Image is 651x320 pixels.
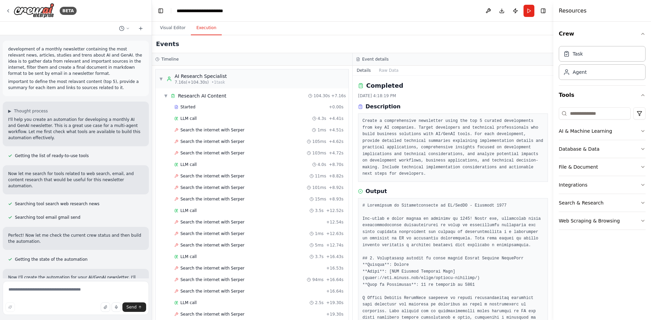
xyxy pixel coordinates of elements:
[180,219,244,225] span: Search the internet with Serper
[326,254,343,259] span: + 16.43s
[318,162,326,167] span: 4.0s
[559,217,620,224] div: Web Scraping & Browsing
[559,158,646,176] button: File & Document
[315,254,323,259] span: 3.7s
[180,162,197,167] span: LLM call
[559,140,646,158] button: Database & Data
[559,128,612,134] div: AI & Machine Learning
[180,139,244,144] span: Search the internet with Serper
[329,173,343,179] span: + 8.82s
[15,201,99,207] span: Searching tool search web research news
[8,116,143,141] p: I'll help you create an automation for developing a monthly AI and GenAI newsletter. This is a gr...
[101,302,110,312] button: Upload files
[573,50,583,57] div: Task
[135,24,146,33] button: Start a new chat
[180,265,244,271] span: Search the internet with Serper
[559,7,587,15] h4: Resources
[366,103,400,111] h3: Description
[559,122,646,140] button: AI & Machine Learning
[559,176,646,194] button: Integrations
[559,86,646,105] button: Tools
[315,242,324,248] span: 5ms
[8,46,143,77] p: development of a monthly newsletter containing the most relevant news, articles, studies and tren...
[180,116,197,121] span: LLM call
[326,219,343,225] span: + 12.54s
[8,171,143,189] p: Now let me search for tools related to web search, email, and content research that would be usef...
[329,116,343,121] span: + 4.41s
[315,196,326,202] span: 15ms
[312,277,323,282] span: 94ms
[191,21,222,35] button: Execution
[8,232,143,244] p: Perfect! Now let me check the current crew status and then build the automation.
[180,300,197,305] span: LLM call
[8,108,48,114] button: ▶Thought process
[8,108,11,114] span: ▶
[180,242,244,248] span: Search the internet with Serper
[155,21,191,35] button: Visual Editor
[362,118,544,177] pre: Create a comprehensive newsletter using the top 5 curated developments from key AI companies. Tar...
[366,187,387,195] h3: Output
[312,139,326,144] span: 105ms
[315,300,323,305] span: 2.5s
[180,150,244,156] span: Search the internet with Serper
[212,80,225,85] span: • 1 task
[156,6,165,16] button: Hide left sidebar
[573,69,587,76] div: Agent
[314,93,330,99] span: 104.30s
[326,242,343,248] span: + 12.74s
[156,39,179,49] h2: Events
[559,43,646,85] div: Crew
[358,93,548,99] div: [DATE] 4:18:19 PM
[15,257,87,262] span: Getting the state of the automation
[180,104,195,110] span: Started
[326,231,343,236] span: + 12.63s
[559,164,598,170] div: File & Document
[315,231,324,236] span: 1ms
[353,66,375,75] button: Details
[559,199,604,206] div: Search & Research
[559,182,587,188] div: Integrations
[180,196,244,202] span: Search the internet with Serper
[329,185,343,190] span: + 8.92s
[180,289,244,294] span: Search the internet with Serper
[312,185,326,190] span: 101ms
[538,6,548,16] button: Hide right sidebar
[60,7,77,15] div: BETA
[559,105,646,235] div: Tools
[326,300,343,305] span: + 19.30s
[180,208,197,213] span: LLM call
[315,208,323,213] span: 3.5s
[116,24,133,33] button: Switch to previous chat
[362,57,389,62] h3: Event details
[326,277,343,282] span: + 16.64s
[318,116,326,121] span: 4.3s
[8,274,143,293] p: Now I'll create the automation for your AI/GenAI newsletter. I'll build a multi-agent workflow wi...
[180,231,244,236] span: Search the internet with Serper
[329,162,343,167] span: + 8.70s
[326,289,343,294] span: + 16.64s
[126,304,137,310] span: Send
[559,24,646,43] button: Crew
[312,150,326,156] span: 103ms
[177,7,223,14] nav: breadcrumb
[14,108,48,114] span: Thought process
[14,3,54,18] img: Logo
[326,208,343,213] span: + 12.52s
[326,265,343,271] span: + 16.53s
[329,127,343,133] span: + 4.51s
[5,302,15,312] button: Improve this prompt
[329,150,343,156] span: + 4.72s
[180,312,244,317] span: Search the internet with Serper
[159,76,163,82] span: ▼
[161,57,179,62] h3: Timeline
[559,146,599,152] div: Database & Data
[112,302,121,312] button: Click to speak your automation idea
[180,127,244,133] span: Search the internet with Serper
[178,92,226,99] span: Research AI Content
[164,93,168,99] span: ▼
[180,185,244,190] span: Search the internet with Serper
[15,215,80,220] span: Searching tool email gmail send
[122,302,146,312] button: Send
[175,73,227,80] div: AI Research Specialist
[315,173,326,179] span: 11ms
